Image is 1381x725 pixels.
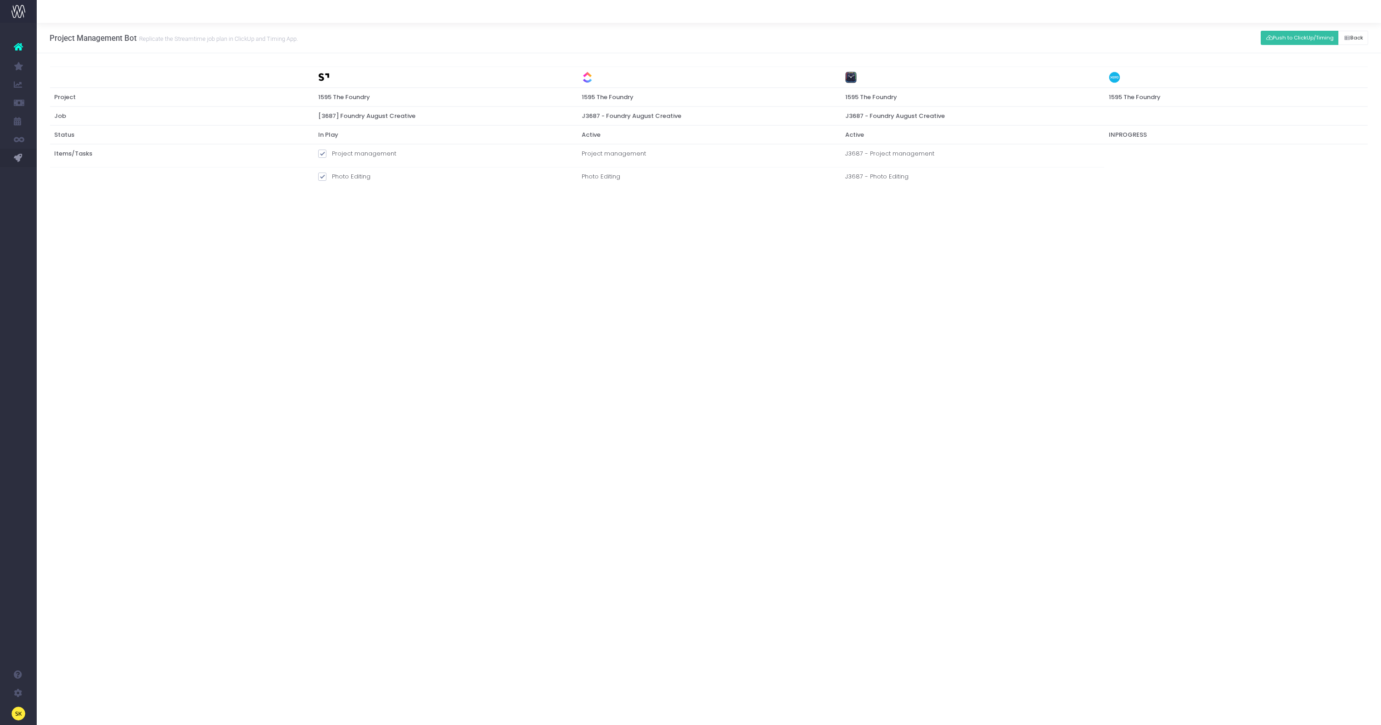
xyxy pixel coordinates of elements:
[577,144,841,167] td: Project management
[318,112,415,121] span: [3687] Foundry August Creative
[50,33,298,43] h3: Project Management Bot
[1104,125,1368,144] th: INPROGRESS
[841,167,1104,190] td: J3687 - Photo Editing
[841,125,1104,144] th: Active
[50,106,314,125] th: Job
[318,93,370,102] span: 1595 The Foundry
[314,125,577,144] th: In Play
[11,707,25,720] img: images/default_profile_image.png
[841,144,1104,167] td: J3687 - Project management
[1261,28,1368,47] div: Small button group
[1261,31,1339,45] button: Push to ClickUp/Timing
[582,93,634,102] span: 1595 The Foundry
[1109,93,1161,102] span: 1595 The Foundry
[137,33,298,43] small: Replicate the Streamtime job plan in ClickUp and Timing App.
[582,112,681,121] span: J3687 - Foundry August Creative
[582,72,593,83] img: clickup-color.png
[50,144,314,167] th: Items/Tasks
[577,125,841,144] th: Active
[845,72,857,83] img: timing-color.png
[577,167,841,190] td: Photo Editing
[318,172,371,181] label: Photo Editing
[845,112,945,121] span: J3687 - Foundry August Creative
[50,125,314,144] th: Status
[1109,72,1120,83] img: xero-color.png
[845,93,897,102] span: 1595 The Foundry
[318,72,330,83] img: streamtime_fav.png
[1338,31,1368,45] button: Back
[318,149,396,158] label: Project management
[50,88,314,106] th: Project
